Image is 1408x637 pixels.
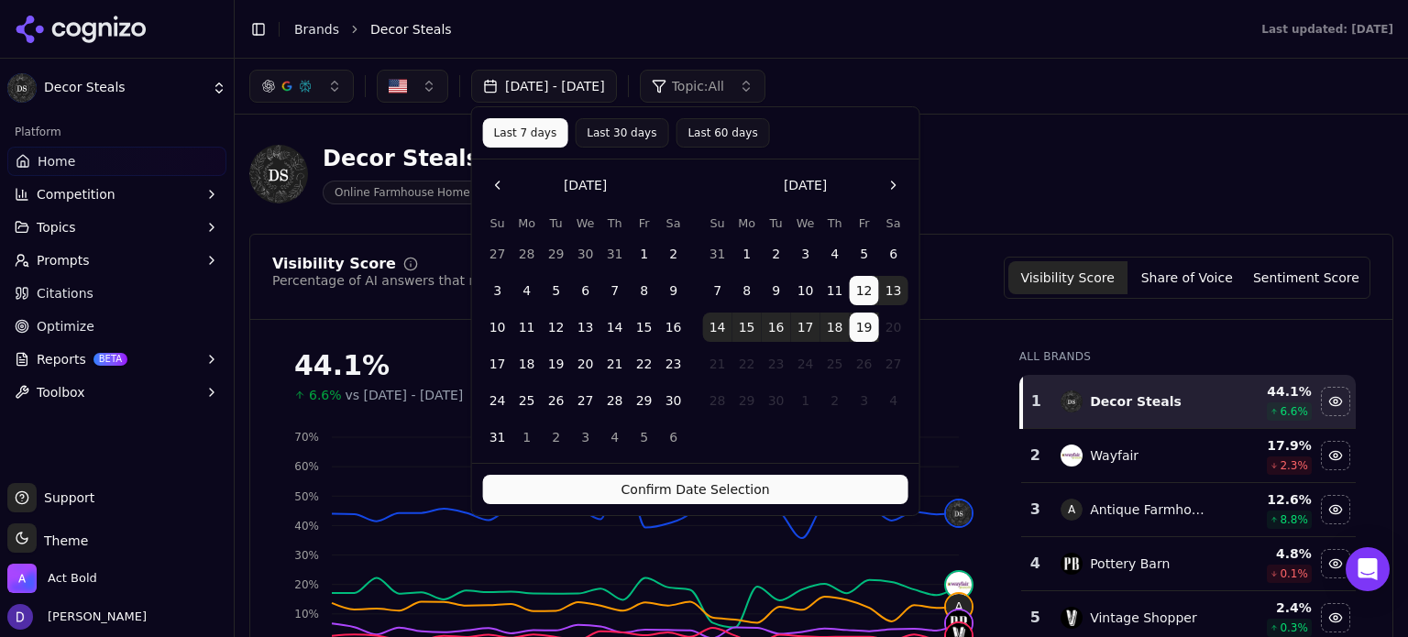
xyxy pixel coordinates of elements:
span: 0.1 % [1280,566,1308,581]
button: Competition [7,180,226,209]
button: Sunday, August 31st, 2025 [483,423,512,452]
tr: 1decor stealsDecor Steals44.1%6.6%Hide decor steals data [1021,375,1356,429]
button: Toolbox [7,378,226,407]
th: Thursday [820,214,850,232]
img: United States [389,77,407,95]
button: Tuesday, August 26th, 2025 [542,386,571,415]
img: Decor Steals [7,73,37,103]
button: Wednesday, August 6th, 2025 [571,276,600,305]
button: Last 30 days [575,118,668,148]
button: Go to the Previous Month [483,170,512,200]
div: 44.1% [294,349,983,382]
div: 44.1 % [1226,382,1312,401]
img: pottery barn [946,610,972,636]
button: Hide vintage shopper data [1321,603,1350,632]
button: Wednesday, September 3rd, 2025 [571,423,600,452]
button: Monday, August 4th, 2025 [512,276,542,305]
th: Wednesday [791,214,820,232]
span: [PERSON_NAME] [40,609,147,625]
span: A [946,594,972,620]
tspan: 10% [294,608,319,621]
div: Vintage Shopper [1090,609,1197,627]
button: ReportsBETA [7,345,226,374]
tr: 3AAntique Farmhouse12.6%8.8%Hide antique farmhouse data [1021,483,1356,537]
img: wayfair [946,572,972,598]
tspan: 70% [294,431,319,444]
button: Monday, August 25th, 2025 [512,386,542,415]
th: Monday [512,214,542,232]
div: Antique Farmhouse [1090,500,1212,519]
button: Wednesday, July 30th, 2025 [571,239,600,269]
div: Visibility Score [272,257,396,271]
button: Sunday, August 24th, 2025 [483,386,512,415]
span: Theme [37,533,88,548]
img: pottery barn [1061,553,1083,575]
button: Thursday, August 21st, 2025 [600,349,630,379]
div: Open Intercom Messenger [1346,547,1390,591]
button: Confirm Date Selection [483,475,908,504]
img: decor steals [1061,390,1083,412]
div: Pottery Barn [1090,555,1170,573]
button: Friday, August 8th, 2025 [630,276,659,305]
img: Decor Steals [249,145,308,203]
img: David White [7,604,33,630]
button: Friday, September 12th, 2025, selected [850,276,879,305]
img: Act Bold [7,564,37,593]
button: Tuesday, September 9th, 2025 [762,276,791,305]
button: Hide wayfair data [1321,441,1350,470]
button: Wednesday, September 17th, 2025, selected [791,313,820,342]
div: All Brands [1019,349,1356,364]
button: Hide decor steals data [1321,387,1350,416]
th: Saturday [659,214,688,232]
button: Friday, August 1st, 2025 [630,239,659,269]
a: Brands [294,22,339,37]
span: Topic: All [672,77,724,95]
button: Saturday, August 9th, 2025 [659,276,688,305]
div: 2.4 % [1226,599,1312,617]
th: Friday [630,214,659,232]
span: Citations [37,284,93,302]
button: Thursday, August 28th, 2025 [600,386,630,415]
button: Sunday, August 3rd, 2025 [483,276,512,305]
button: Hide antique farmhouse data [1321,495,1350,524]
button: Last 7 days [483,118,568,148]
button: Monday, August 11th, 2025 [512,313,542,342]
button: Monday, September 1st, 2025 [732,239,762,269]
div: Percentage of AI answers that mention your brand [272,271,597,290]
th: Monday [732,214,762,232]
span: 6.6% [309,386,342,404]
span: Act Bold [48,570,97,587]
nav: breadcrumb [294,20,1225,38]
button: Saturday, September 6th, 2025 [659,423,688,452]
button: Friday, August 22nd, 2025 [630,349,659,379]
button: Wednesday, September 3rd, 2025 [791,239,820,269]
button: Saturday, August 16th, 2025 [659,313,688,342]
button: Open user button [7,604,147,630]
button: Tuesday, August 5th, 2025 [542,276,571,305]
button: Monday, September 15th, 2025, selected [732,313,762,342]
div: 2 [1028,445,1042,467]
tspan: 20% [294,578,319,591]
div: Last updated: [DATE] [1261,22,1393,37]
button: Sunday, September 14th, 2025, selected [703,313,732,342]
span: Prompts [37,251,90,269]
img: vintage shopper [1061,607,1083,629]
span: Competition [37,185,115,203]
span: vs [DATE] - [DATE] [346,386,464,404]
span: Topics [37,218,76,236]
div: 5 [1028,607,1042,629]
button: Tuesday, September 2nd, 2025 [542,423,571,452]
span: BETA [93,353,127,366]
button: Thursday, July 31st, 2025 [600,239,630,269]
tspan: 30% [294,549,319,562]
button: Last 60 days [676,118,769,148]
button: Open organization switcher [7,564,97,593]
button: Sentiment Score [1247,261,1366,294]
button: Thursday, September 4th, 2025 [820,239,850,269]
button: Wednesday, August 27th, 2025 [571,386,600,415]
button: Saturday, September 6th, 2025 [879,239,908,269]
div: 4 [1028,553,1042,575]
tspan: 60% [294,460,319,473]
th: Thursday [600,214,630,232]
button: Sunday, August 31st, 2025 [703,239,732,269]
